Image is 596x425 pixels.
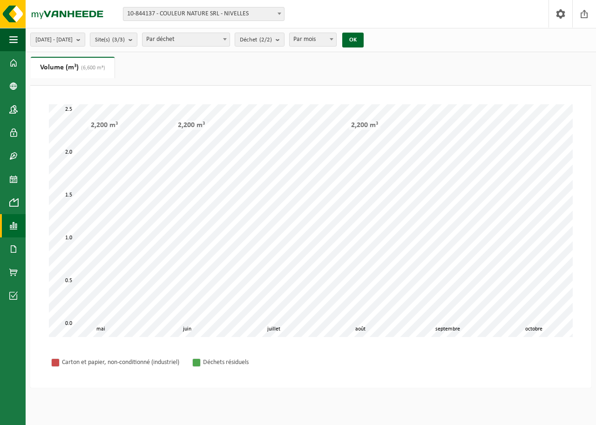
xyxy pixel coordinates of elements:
[142,33,230,47] span: Par déchet
[203,357,324,368] div: Déchets résiduels
[259,37,272,43] count: (2/2)
[35,33,73,47] span: [DATE] - [DATE]
[123,7,284,20] span: 10-844137 - COULEUR NATURE SRL - NIVELLES
[349,121,380,130] div: 2,200 m³
[31,57,115,78] a: Volume (m³)
[62,357,183,368] div: Carton et papier, non-conditionné (industriel)
[88,121,120,130] div: 2,200 m³
[289,33,337,47] span: Par mois
[142,33,230,46] span: Par déchet
[176,121,207,130] div: 2,200 m³
[95,33,125,47] span: Site(s)
[112,37,125,43] count: (3/3)
[235,33,284,47] button: Déchet(2/2)
[79,65,105,71] span: (6,600 m³)
[30,33,85,47] button: [DATE] - [DATE]
[290,33,336,46] span: Par mois
[342,33,364,47] button: OK
[240,33,272,47] span: Déchet
[123,7,284,21] span: 10-844137 - COULEUR NATURE SRL - NIVELLES
[90,33,137,47] button: Site(s)(3/3)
